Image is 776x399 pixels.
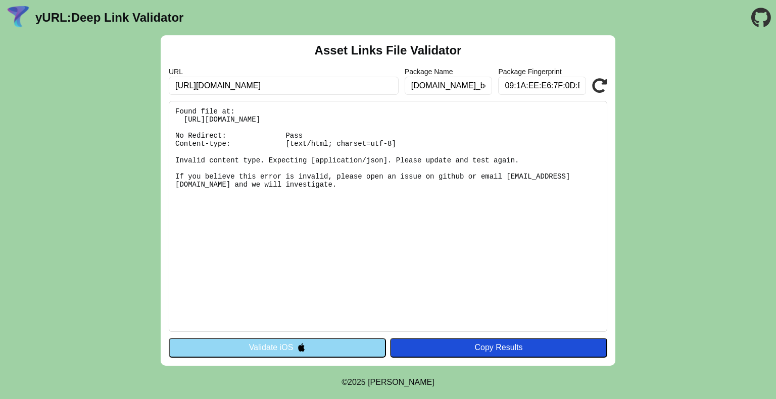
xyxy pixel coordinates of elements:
[395,343,602,352] div: Copy Results
[297,343,306,352] img: appleIcon.svg
[405,68,493,76] label: Package Name
[35,11,183,25] a: yURL:Deep Link Validator
[498,68,586,76] label: Package Fingerprint
[405,77,493,95] input: Optional
[498,77,586,95] input: Optional
[169,101,607,332] pre: Found file at: [URL][DOMAIN_NAME] No Redirect: Pass Content-type: [text/html; charset=utf-8] Inva...
[348,378,366,386] span: 2025
[169,338,386,357] button: Validate iOS
[315,43,462,58] h2: Asset Links File Validator
[342,366,434,399] footer: ©
[390,338,607,357] button: Copy Results
[368,378,434,386] a: Michael Ibragimchayev's Personal Site
[5,5,31,31] img: yURL Logo
[169,77,399,95] input: Required
[169,68,399,76] label: URL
